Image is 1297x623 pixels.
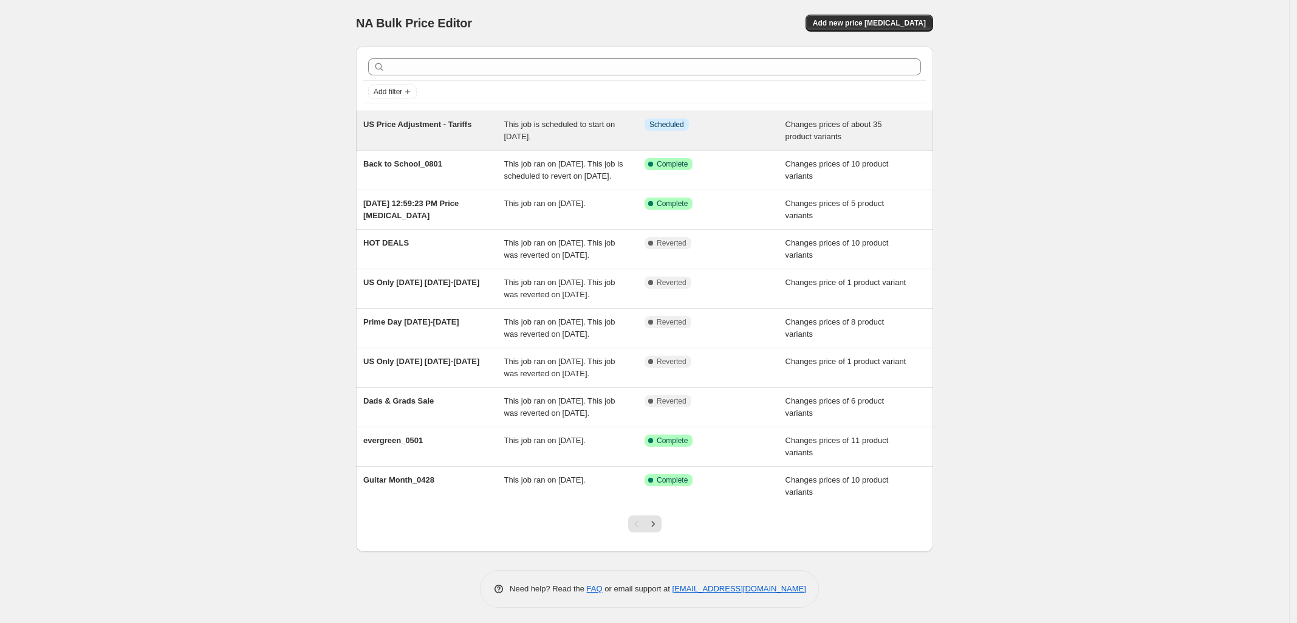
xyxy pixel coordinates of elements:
span: Add filter [374,87,402,97]
span: This job ran on [DATE]. This job was reverted on [DATE]. [504,357,615,378]
span: This job ran on [DATE]. This job is scheduled to revert on [DATE]. [504,159,623,181]
span: Changes prices of about 35 product variants [785,120,882,141]
span: Add new price [MEDICAL_DATA] [813,18,926,28]
span: This job is scheduled to start on [DATE]. [504,120,615,141]
span: Changes price of 1 product variant [785,357,906,366]
a: [EMAIL_ADDRESS][DOMAIN_NAME] [672,584,806,593]
span: Complete [657,159,688,169]
span: US Only [DATE] [DATE]-[DATE] [363,278,479,287]
span: Changes prices of 8 product variants [785,317,885,339]
span: Changes prices of 10 product variants [785,475,889,497]
span: US Only [DATE] [DATE]-[DATE] [363,357,479,366]
span: NA Bulk Price Editor [356,16,472,30]
span: evergreen_0501 [363,436,423,445]
span: Changes prices of 10 product variants [785,159,889,181]
span: Dads & Grads Sale [363,396,434,405]
span: Changes prices of 11 product variants [785,436,889,457]
span: This job ran on [DATE]. This job was reverted on [DATE]. [504,278,615,299]
span: Reverted [657,396,686,406]
span: This job ran on [DATE]. This job was reverted on [DATE]. [504,317,615,339]
button: Next [645,515,662,532]
a: FAQ [587,584,603,593]
span: This job ran on [DATE]. This job was reverted on [DATE]. [504,396,615,418]
nav: Pagination [628,515,662,532]
span: This job ran on [DATE]. [504,199,586,208]
span: Changes prices of 10 product variants [785,238,889,260]
button: Add new price [MEDICAL_DATA] [806,15,933,32]
span: This job ran on [DATE]. [504,475,586,484]
span: Reverted [657,357,686,367]
span: or email support at [603,584,672,593]
span: Reverted [657,278,686,287]
span: Complete [657,475,688,485]
span: [DATE] 12:59:23 PM Price [MEDICAL_DATA] [363,199,459,220]
span: US Price Adjustment - Tariffs [363,120,471,129]
span: HOT DEALS [363,238,409,247]
span: Complete [657,436,688,446]
span: Changes prices of 5 product variants [785,199,885,220]
span: This job ran on [DATE]. This job was reverted on [DATE]. [504,238,615,260]
button: Add filter [368,84,417,99]
span: Guitar Month_0428 [363,475,434,484]
span: Scheduled [649,120,684,129]
span: Reverted [657,317,686,327]
span: Reverted [657,238,686,248]
span: Changes price of 1 product variant [785,278,906,287]
span: Need help? Read the [510,584,587,593]
span: Back to School_0801 [363,159,442,168]
span: This job ran on [DATE]. [504,436,586,445]
span: Prime Day [DATE]-[DATE] [363,317,459,326]
span: Changes prices of 6 product variants [785,396,885,418]
span: Complete [657,199,688,208]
